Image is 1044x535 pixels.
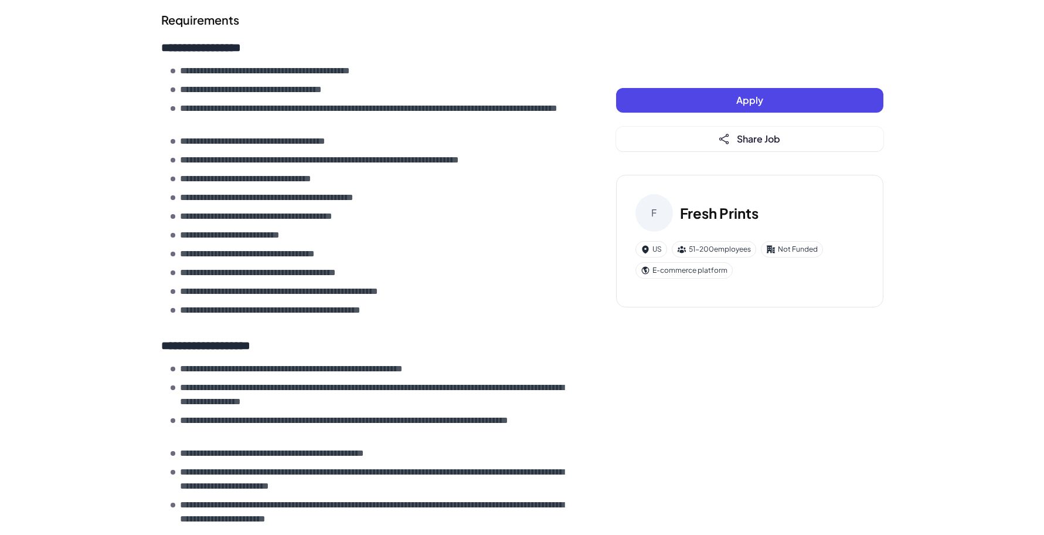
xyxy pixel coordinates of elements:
[635,262,733,279] div: E-commerce platform
[737,133,780,145] span: Share Job
[761,241,823,258] div: Not Funded
[616,88,883,113] button: Apply
[161,11,569,29] h2: Requirements
[635,241,667,258] div: US
[616,127,883,151] button: Share Job
[672,241,756,258] div: 51-200 employees
[736,94,763,106] span: Apply
[680,202,759,224] h3: Fresh Prints
[635,194,673,232] div: F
